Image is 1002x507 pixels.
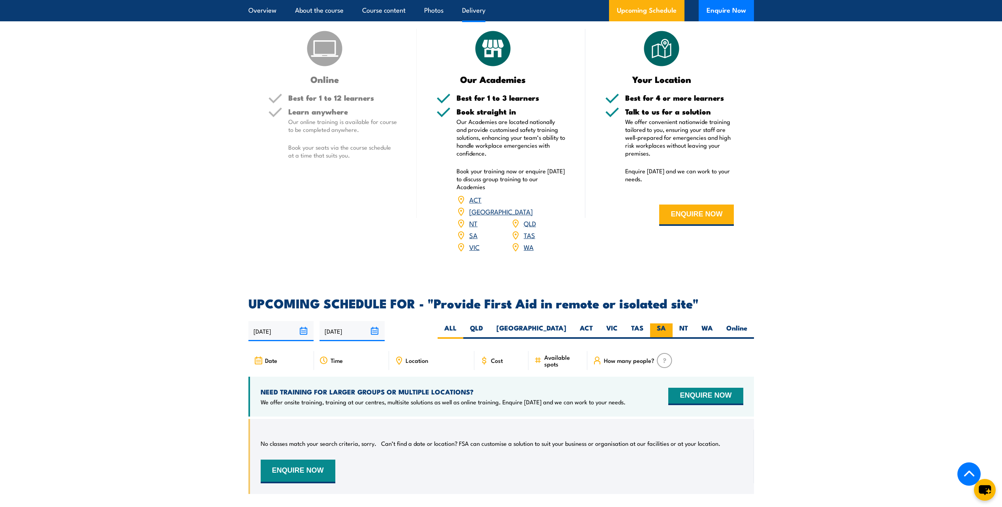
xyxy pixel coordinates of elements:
[331,357,343,364] span: Time
[261,398,626,406] p: We offer onsite training, training at our centres, multisite solutions as well as online training...
[605,75,718,84] h3: Your Location
[625,167,734,183] p: Enquire [DATE] and we can work to your needs.
[624,323,650,339] label: TAS
[261,460,335,483] button: ENQUIRE NOW
[457,94,566,101] h5: Best for 1 to 3 learners
[544,354,582,367] span: Available spots
[604,357,654,364] span: How many people?
[974,479,996,501] button: chat-button
[491,357,503,364] span: Cost
[524,230,535,240] a: TAS
[573,323,600,339] label: ACT
[438,323,463,339] label: ALL
[320,321,385,341] input: To date
[695,323,720,339] label: WA
[673,323,695,339] label: NT
[524,242,534,252] a: WA
[436,75,550,84] h3: Our Academies
[288,94,397,101] h5: Best for 1 to 12 learners
[469,218,478,228] a: NT
[457,108,566,115] h5: Book straight in
[469,207,533,216] a: [GEOGRAPHIC_DATA]
[381,439,720,447] p: Can’t find a date or location? FSA can customise a solution to suit your business or organisation...
[265,357,277,364] span: Date
[288,118,397,133] p: Our online training is available for course to be completed anywhere.
[625,108,734,115] h5: Talk to us for a solution
[469,230,478,240] a: SA
[288,143,397,159] p: Book your seats via the course schedule at a time that suits you.
[490,323,573,339] label: [GEOGRAPHIC_DATA]
[469,195,481,204] a: ACT
[469,242,479,252] a: VIC
[463,323,490,339] label: QLD
[600,323,624,339] label: VIC
[625,118,734,157] p: We offer convenient nationwide training tailored to you, ensuring your staff are well-prepared fo...
[524,218,536,228] a: QLD
[261,387,626,396] h4: NEED TRAINING FOR LARGER GROUPS OR MULTIPLE LOCATIONS?
[288,108,397,115] h5: Learn anywhere
[720,323,754,339] label: Online
[659,205,734,226] button: ENQUIRE NOW
[268,75,382,84] h3: Online
[457,118,566,157] p: Our Academies are located nationally and provide customised safety training solutions, enhancing ...
[261,439,376,447] p: No classes match your search criteria, sorry.
[248,297,754,308] h2: UPCOMING SCHEDULE FOR - "Provide First Aid in remote or isolated site"
[457,167,566,191] p: Book your training now or enquire [DATE] to discuss group training to our Academies
[625,94,734,101] h5: Best for 4 or more learners
[248,321,314,341] input: From date
[668,388,743,405] button: ENQUIRE NOW
[650,323,673,339] label: SA
[406,357,428,364] span: Location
